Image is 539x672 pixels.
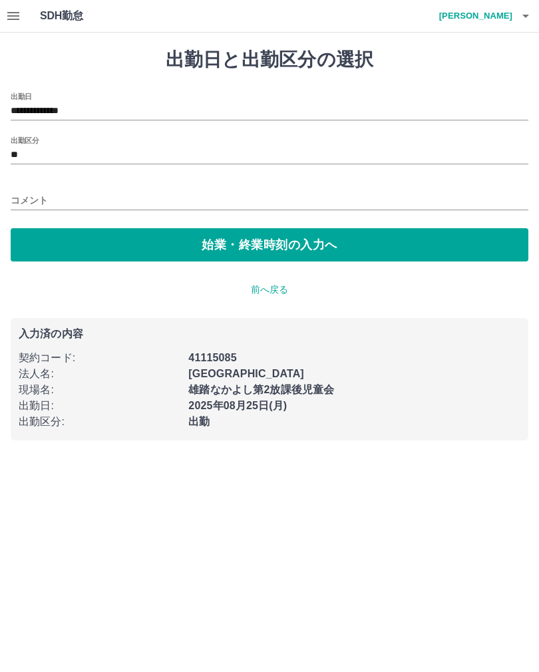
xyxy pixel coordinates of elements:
[19,382,180,398] p: 現場名 :
[188,400,287,411] b: 2025年08月25日(月)
[188,352,236,363] b: 41115085
[11,283,528,297] p: 前へ戻る
[19,414,180,430] p: 出勤区分 :
[11,228,528,261] button: 始業・終業時刻の入力へ
[19,366,180,382] p: 法人名 :
[188,368,304,379] b: [GEOGRAPHIC_DATA]
[11,91,32,101] label: 出勤日
[11,135,39,145] label: 出勤区分
[11,49,528,71] h1: 出勤日と出勤区分の選択
[19,350,180,366] p: 契約コード :
[19,398,180,414] p: 出勤日 :
[188,384,334,395] b: 雄踏なかよし第2放課後児童会
[19,329,520,339] p: 入力済の内容
[188,416,210,427] b: 出勤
